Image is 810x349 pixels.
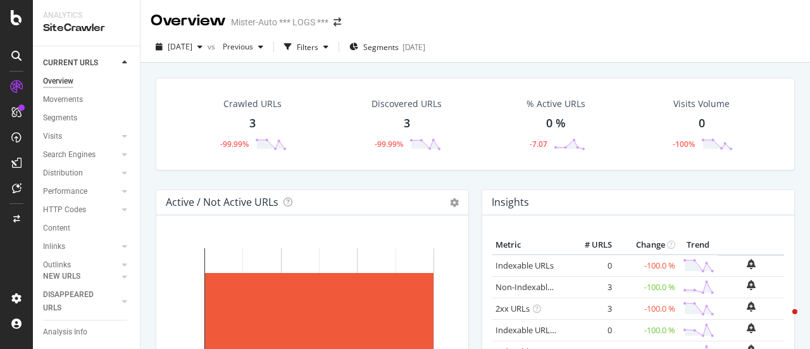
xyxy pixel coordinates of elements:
div: Filters [297,42,318,53]
a: Indexable URLs [495,260,554,271]
td: -100.0 % [615,319,678,341]
th: Change [615,236,678,255]
div: Performance [43,185,87,198]
a: Content [43,222,131,235]
div: CURRENT URLS [43,56,98,70]
div: Content [43,222,70,235]
i: Options [450,198,459,207]
div: Visits [43,130,62,143]
div: arrow-right-arrow-left [333,18,341,27]
a: CURRENT URLS [43,56,118,70]
span: Segments [363,42,399,53]
div: bell-plus [747,323,756,333]
div: Discovered URLs [371,98,442,110]
a: Inlinks [43,240,118,253]
div: Visits Volume [673,98,730,110]
div: Movements [43,93,83,106]
td: 3 [564,276,615,298]
button: Segments[DATE] [344,37,430,57]
a: HTTP Codes [43,203,118,217]
div: Analytics [43,10,130,21]
h4: Insights [492,194,529,211]
div: Overview [151,10,226,32]
div: Overview [43,75,73,88]
a: Performance [43,185,118,198]
th: Metric [492,236,564,255]
td: -100.0 % [615,298,678,319]
th: # URLS [564,236,615,255]
div: [DATE] [402,42,425,53]
div: 3 [404,115,410,132]
button: Filters [279,37,333,57]
div: -7.07 [530,139,547,149]
a: Movements [43,93,131,106]
h4: Active / Not Active URLs [166,194,278,211]
td: -100.0 % [615,276,678,298]
div: NEW URLS [43,270,80,283]
a: Indexable URLs with Bad H1 [495,324,601,336]
a: Overview [43,75,131,88]
div: -100% [673,139,695,149]
a: Search Engines [43,148,118,162]
a: DISAPPEARED URLS [43,288,118,315]
div: 3 [249,115,256,132]
div: SiteCrawler [43,21,130,35]
div: Distribution [43,167,83,180]
td: 3 [564,298,615,319]
div: Segments [43,111,77,125]
span: vs [208,41,218,52]
div: 0 % [546,115,566,132]
div: Outlinks [43,258,71,272]
div: bell-plus [747,280,756,290]
a: Outlinks [43,258,118,272]
a: Segments [43,111,131,125]
span: Previous [218,41,253,52]
div: HTTP Codes [43,203,86,217]
span: 2025 Aug. 25th [168,41,192,52]
button: Previous [218,37,268,57]
div: Analysis Info [43,326,87,339]
div: Inlinks [43,240,65,253]
td: -100.0 % [615,255,678,277]
a: NEW URLS [43,270,118,283]
div: bell-plus [747,301,756,312]
div: -99.99% [375,139,403,149]
a: 2xx URLs [495,303,530,314]
td: 0 [564,255,615,277]
div: Search Engines [43,148,96,162]
td: 0 [564,319,615,341]
a: Visits [43,130,118,143]
div: -99.99% [220,139,249,149]
div: bell-plus [747,259,756,269]
div: 0 [699,115,705,132]
div: DISAPPEARED URLS [43,288,107,315]
a: Distribution [43,167,118,180]
button: [DATE] [151,37,208,57]
iframe: Intercom live chat [767,306,797,336]
a: Analysis Info [43,326,131,339]
a: Non-Indexable URLs [495,281,573,293]
div: % Active URLs [526,98,585,110]
div: Crawled URLs [223,98,282,110]
th: Trend [678,236,718,255]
